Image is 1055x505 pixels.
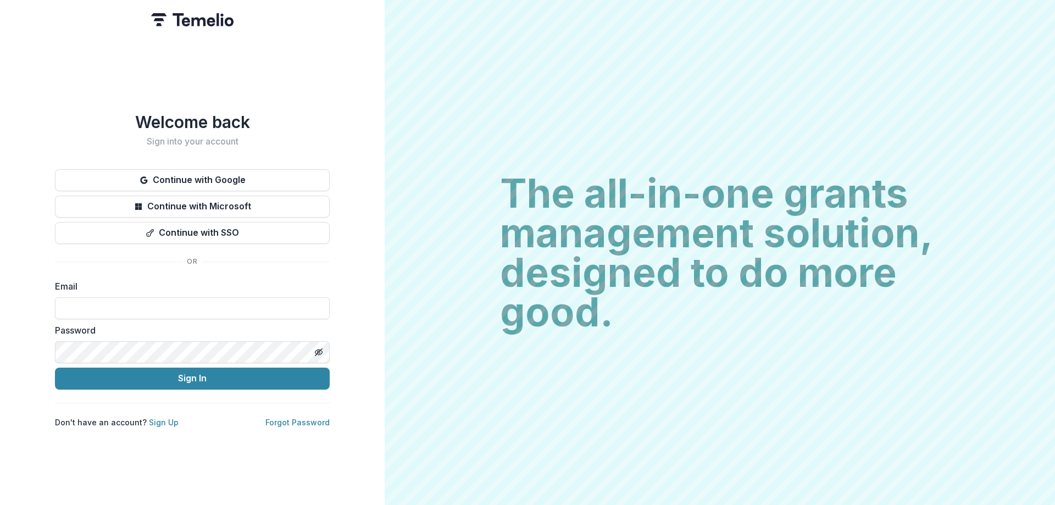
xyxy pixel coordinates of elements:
button: Sign In [55,368,330,390]
img: Temelio [151,13,234,26]
a: Forgot Password [265,418,330,427]
button: Continue with Microsoft [55,196,330,218]
label: Password [55,324,323,337]
a: Sign Up [149,418,179,427]
label: Email [55,280,323,293]
p: Don't have an account? [55,417,179,428]
h2: Sign into your account [55,136,330,147]
button: Continue with Google [55,169,330,191]
h1: Welcome back [55,112,330,132]
button: Toggle password visibility [310,343,327,361]
button: Continue with SSO [55,222,330,244]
